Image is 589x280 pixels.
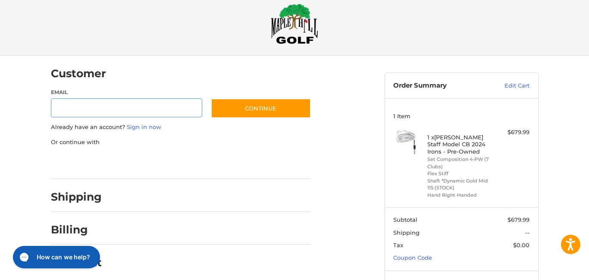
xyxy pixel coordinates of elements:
[486,82,529,90] a: Edit Cart
[393,254,432,261] a: Coupon Code
[393,216,417,223] span: Subtotal
[393,229,420,236] span: Shipping
[427,177,493,192] li: Shaft *Dynamic Gold Mid 115 (STOCK)
[127,123,161,130] a: Sign in now
[9,243,103,271] iframe: Gorgias live chat messenger
[121,155,186,170] iframe: PayPal-paylater
[51,67,106,80] h2: Customer
[427,192,493,199] li: Hand Right-Handed
[427,170,493,177] li: Flex Stiff
[427,156,493,170] li: Set Composition 4-PW (7 Clubs)
[393,82,486,90] h3: Order Summary
[495,128,529,137] div: $679.99
[51,138,311,147] p: Or continue with
[393,242,403,249] span: Tax
[271,3,318,44] img: Maple Hill Golf
[211,98,311,118] button: Continue
[393,113,529,120] h3: 1 Item
[51,123,311,132] p: Already have an account?
[51,190,102,204] h2: Shipping
[427,134,493,155] h4: 1 x [PERSON_NAME] Staff Model CB 2024 Irons - Pre-Owned
[51,88,203,96] label: Email
[51,223,101,236] h2: Billing
[48,155,113,170] iframe: PayPal-paypal
[194,155,259,170] iframe: PayPal-venmo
